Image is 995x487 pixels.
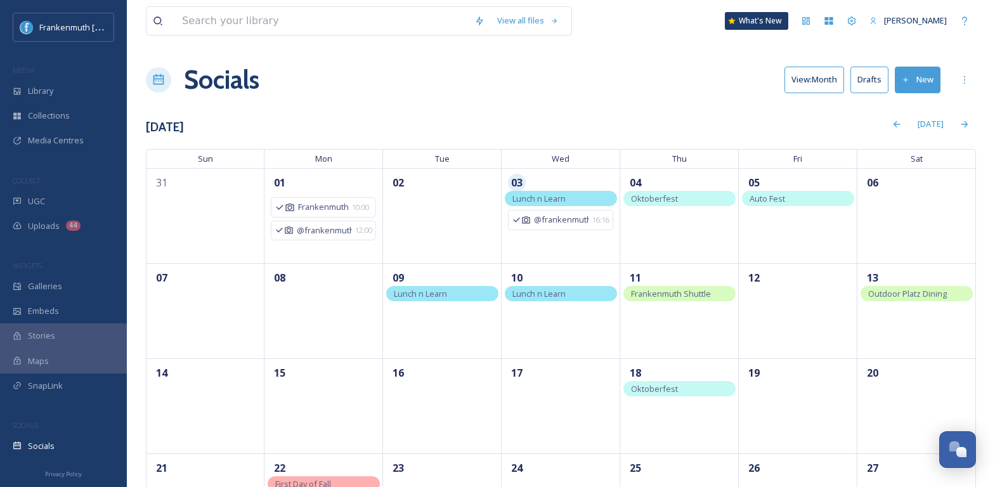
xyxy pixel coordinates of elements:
[868,288,947,299] span: Outdoor Platz Dining
[745,364,763,382] span: 19
[28,440,55,452] span: Socials
[184,61,259,99] a: Socials
[750,193,785,204] span: Auto Fest
[512,193,566,204] span: Lunch n Learn
[153,269,171,287] span: 07
[389,364,407,382] span: 16
[884,15,947,26] span: [PERSON_NAME]
[352,202,369,213] span: 10:00
[739,149,857,168] span: Fri
[264,149,383,168] span: Mon
[28,110,70,122] span: Collections
[20,21,33,34] img: Social%20Media%20PFP%202025.jpg
[13,261,42,270] span: WIDGETS
[146,149,264,168] span: Sun
[745,174,763,192] span: 05
[508,269,526,287] span: 10
[627,174,644,192] span: 04
[297,224,352,237] span: @frankenmuth
[627,269,644,287] span: 11
[745,269,763,287] span: 12
[271,174,289,192] span: 01
[28,195,45,207] span: UGC
[13,420,38,430] span: SOCIALS
[502,149,620,168] span: Wed
[631,383,678,394] span: Oktoberfest
[725,12,788,30] a: What's New
[28,280,62,292] span: Galleries
[864,269,881,287] span: 13
[631,193,678,204] span: Oktoberfest
[864,174,881,192] span: 06
[153,459,171,477] span: 21
[28,380,63,392] span: SnapLink
[355,225,372,236] span: 12:00
[28,355,49,367] span: Maps
[784,67,844,93] button: View:Month
[745,459,763,477] span: 26
[153,364,171,382] span: 14
[28,134,84,146] span: Media Centres
[389,269,407,287] span: 09
[28,305,59,317] span: Embeds
[45,465,82,481] a: Privacy Policy
[66,221,81,231] div: 44
[508,459,526,477] span: 24
[864,364,881,382] span: 20
[850,67,888,93] button: Drafts
[389,459,407,477] span: 23
[39,21,135,33] span: Frankenmuth [US_STATE]
[298,201,349,213] span: Frankenmuth
[389,174,407,192] span: 02
[911,112,950,136] div: [DATE]
[271,364,289,382] span: 15
[850,67,895,93] a: Drafts
[383,149,502,168] span: Tue
[592,215,609,226] span: 16:16
[627,364,644,382] span: 18
[271,269,289,287] span: 08
[631,288,711,299] span: Frankenmuth Shuttle
[394,288,447,299] span: Lunch n Learn
[176,7,468,35] input: Search your library
[45,470,82,478] span: Privacy Policy
[512,288,566,299] span: Lunch n Learn
[620,149,739,168] span: Thu
[28,220,60,232] span: Uploads
[153,174,171,192] span: 31
[857,149,976,168] span: Sat
[863,8,953,33] a: [PERSON_NAME]
[28,85,53,97] span: Library
[534,214,589,226] span: @frankenmuth
[939,431,976,468] button: Open Chat
[864,459,881,477] span: 27
[271,459,289,477] span: 22
[146,118,184,136] h3: [DATE]
[13,65,35,75] span: MEDIA
[28,330,55,342] span: Stories
[13,176,40,185] span: COLLECT
[508,174,526,192] span: 03
[627,459,644,477] span: 25
[491,8,565,33] a: View all files
[508,364,526,382] span: 17
[895,67,940,93] button: New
